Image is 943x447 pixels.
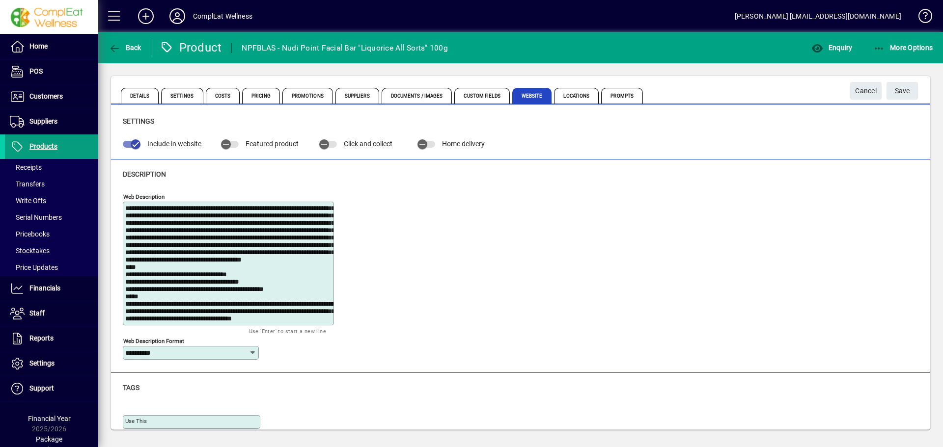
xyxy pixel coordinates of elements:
[193,8,252,24] div: ComplEat Wellness
[855,83,877,99] span: Cancel
[5,34,98,59] a: Home
[5,301,98,326] a: Staff
[123,170,166,178] span: Description
[29,359,55,367] span: Settings
[5,209,98,226] a: Serial Numbers
[29,92,63,100] span: Customers
[454,88,509,104] span: Custom Fields
[249,325,326,337] mat-hint: Use 'Enter' to start a new line
[206,88,240,104] span: Costs
[29,67,43,75] span: POS
[36,435,62,443] span: Package
[887,82,918,100] button: Save
[123,193,165,200] mat-label: Web Description
[125,418,147,424] mat-label: Use This
[29,42,48,50] span: Home
[5,192,98,209] a: Write Offs
[282,88,333,104] span: Promotions
[242,88,280,104] span: Pricing
[5,259,98,276] a: Price Updates
[512,88,552,104] span: Website
[98,39,152,56] app-page-header-button: Back
[601,88,643,104] span: Prompts
[5,242,98,259] a: Stocktakes
[850,82,882,100] button: Cancel
[554,88,599,104] span: Locations
[10,247,50,255] span: Stocktakes
[5,276,98,301] a: Financials
[809,39,855,56] button: Enquiry
[10,230,50,238] span: Pricebooks
[121,88,159,104] span: Details
[5,159,98,176] a: Receipts
[160,40,222,55] div: Product
[162,7,193,25] button: Profile
[442,140,485,148] span: Home delivery
[29,284,60,292] span: Financials
[29,384,54,392] span: Support
[10,180,45,188] span: Transfers
[29,142,57,150] span: Products
[5,59,98,84] a: POS
[29,334,54,342] span: Reports
[5,326,98,351] a: Reports
[123,384,139,392] span: Tags
[106,39,144,56] button: Back
[5,176,98,192] a: Transfers
[10,163,42,171] span: Receipts
[10,213,62,221] span: Serial Numbers
[5,109,98,134] a: Suppliers
[147,140,201,148] span: Include in website
[246,140,299,148] span: Featured product
[10,197,46,205] span: Write Offs
[895,83,910,99] span: ave
[873,44,933,52] span: More Options
[5,376,98,401] a: Support
[161,88,203,104] span: Settings
[5,226,98,242] a: Pricebooks
[5,84,98,109] a: Customers
[5,351,98,376] a: Settings
[335,88,379,104] span: Suppliers
[130,7,162,25] button: Add
[10,263,58,271] span: Price Updates
[109,44,141,52] span: Back
[29,309,45,317] span: Staff
[344,140,392,148] span: Click and collect
[28,415,71,422] span: Financial Year
[811,44,852,52] span: Enquiry
[123,117,154,125] span: Settings
[242,40,448,56] div: NPFBLAS - Nudi Point Facial Bar "Liquorice All Sorts" 100g
[123,337,184,344] mat-label: Web Description Format
[895,87,899,95] span: S
[871,39,936,56] button: More Options
[911,2,931,34] a: Knowledge Base
[29,117,57,125] span: Suppliers
[382,88,452,104] span: Documents / Images
[735,8,901,24] div: [PERSON_NAME] [EMAIL_ADDRESS][DOMAIN_NAME]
